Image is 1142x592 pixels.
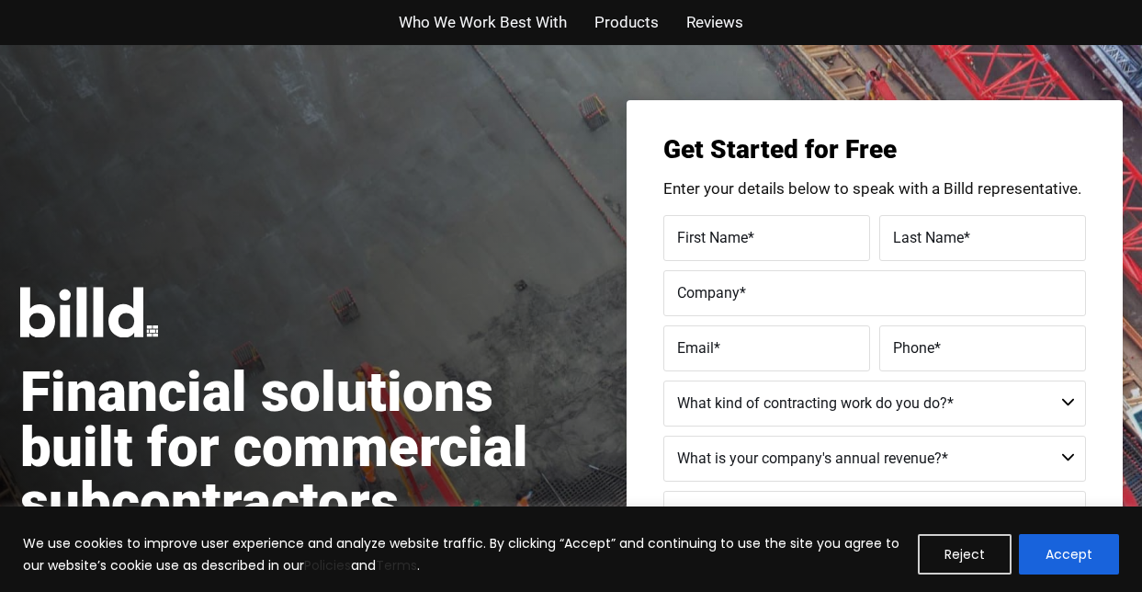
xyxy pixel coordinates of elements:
p: We use cookies to improve user experience and analyze website traffic. By clicking “Accept” and c... [23,532,904,576]
span: First Name [677,228,748,245]
h3: Get Started for Free [663,137,1086,163]
a: Policies [304,556,351,575]
button: Accept [1019,534,1119,575]
p: Enter your details below to speak with a Billd representative. [663,181,1086,197]
span: Phone [893,338,934,356]
h1: Financial solutions built for commercial subcontractors [20,365,571,530]
span: Company [677,283,740,301]
a: Who We Work Best With [399,9,567,36]
a: Terms [376,556,417,575]
a: Products [594,9,659,36]
span: Last Name [893,228,964,245]
span: Email [677,338,714,356]
button: Reject [918,534,1012,575]
a: Reviews [686,9,743,36]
